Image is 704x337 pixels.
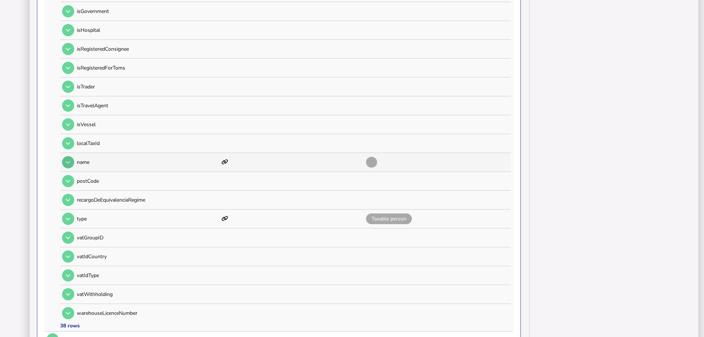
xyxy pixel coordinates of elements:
[222,159,228,165] i: This item has mappings defined
[62,307,74,319] button: Open
[62,100,74,112] button: Open
[62,232,74,244] button: Open
[62,269,74,282] button: Open
[77,64,219,71] p: isRegisteredForToms
[77,8,219,15] p: isGovernment
[77,140,219,147] p: localTaxId
[62,194,74,206] button: Open
[77,215,219,222] p: type
[77,83,219,90] p: isTrader
[77,253,219,260] p: vatIdCountry
[222,216,228,221] i: This item has mappings defined
[62,288,74,300] button: Open
[77,121,219,128] p: isVessel
[77,272,219,279] p: vatIdType
[77,46,219,53] p: isRegisteredConsignee
[77,310,219,317] p: warehouseLicenceNumber
[62,250,74,263] button: Open
[77,102,219,109] p: isTravelAgent
[62,156,74,168] button: Open
[62,5,74,17] button: Open
[60,322,80,329] div: 38 rows
[62,24,74,36] button: Open
[62,213,74,225] button: Open
[62,118,74,131] button: Open
[62,175,74,187] button: Open
[62,62,74,74] button: Open
[77,234,219,241] p: vatGroupID
[77,178,219,185] p: postCode
[366,213,412,224] span: Taxable person
[62,43,74,55] button: Open
[77,27,219,34] p: isHospital
[62,137,74,149] button: Open
[77,196,219,203] p: recargoDeEquivalenciaRegime
[77,291,219,298] p: vatWithholding
[77,159,219,166] p: name
[62,81,74,93] button: Open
